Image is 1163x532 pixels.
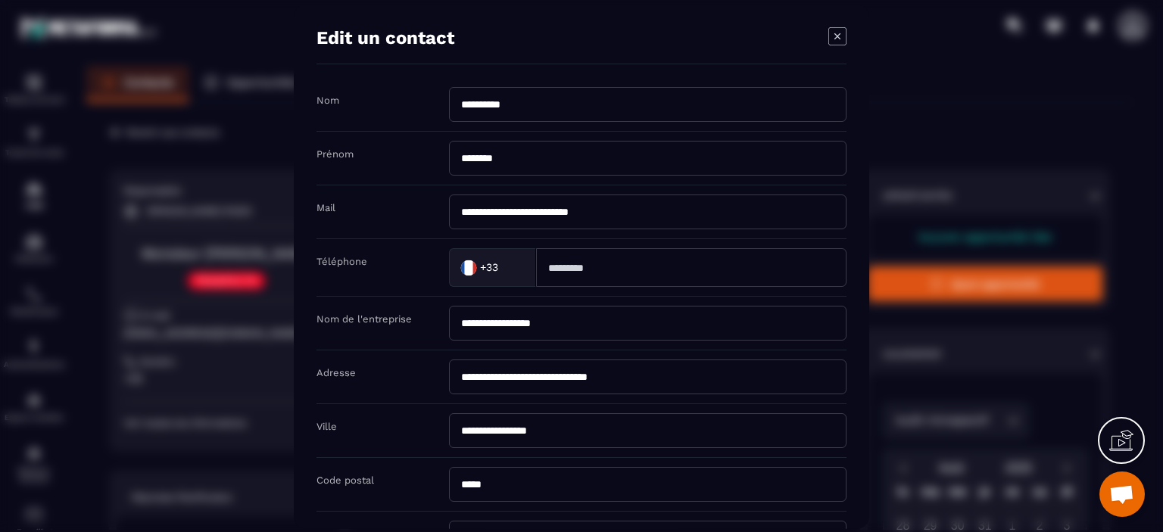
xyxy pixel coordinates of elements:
span: +33 [480,260,498,275]
label: Téléphone [316,255,367,266]
input: Search for option [501,256,520,278]
h4: Edit un contact [316,26,454,48]
div: Search for option [449,247,536,286]
img: Country Flag [454,252,484,282]
label: Prénom [316,148,354,159]
label: Ville [316,420,337,431]
label: Mail [316,201,335,213]
label: Nom [316,94,339,105]
label: Nom de l'entreprise [316,313,412,324]
a: Ouvrir le chat [1099,471,1145,517]
label: Adresse [316,366,356,378]
label: Code postal [316,474,374,485]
